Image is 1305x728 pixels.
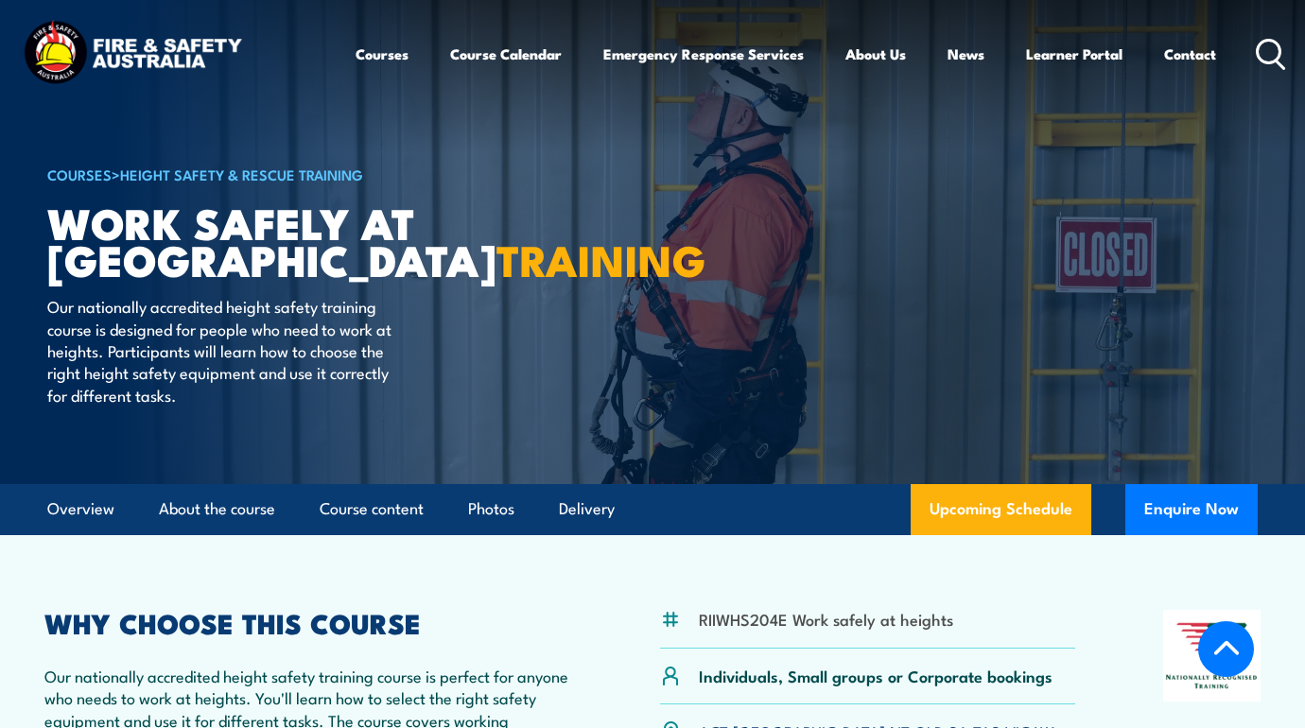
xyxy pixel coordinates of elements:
[468,484,514,534] a: Photos
[1125,484,1258,535] button: Enquire Now
[699,665,1053,686] p: Individuals, Small groups or Corporate bookings
[47,164,112,184] a: COURSES
[159,484,275,534] a: About the course
[1164,31,1216,77] a: Contact
[120,164,363,184] a: Height Safety & Rescue Training
[1026,31,1122,77] a: Learner Portal
[559,484,615,534] a: Delivery
[47,163,514,185] h6: >
[44,610,572,634] h2: WHY CHOOSE THIS COURSE
[47,295,392,406] p: Our nationally accredited height safety training course is designed for people who need to work a...
[699,608,953,630] li: RIIWHS204E Work safely at heights
[1163,610,1261,702] img: Nationally Recognised Training logo.
[845,31,906,77] a: About Us
[948,31,984,77] a: News
[47,203,514,277] h1: Work Safely at [GEOGRAPHIC_DATA]
[47,484,114,534] a: Overview
[496,226,706,291] strong: TRAINING
[356,31,409,77] a: Courses
[320,484,424,534] a: Course content
[450,31,562,77] a: Course Calendar
[911,484,1091,535] a: Upcoming Schedule
[603,31,804,77] a: Emergency Response Services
